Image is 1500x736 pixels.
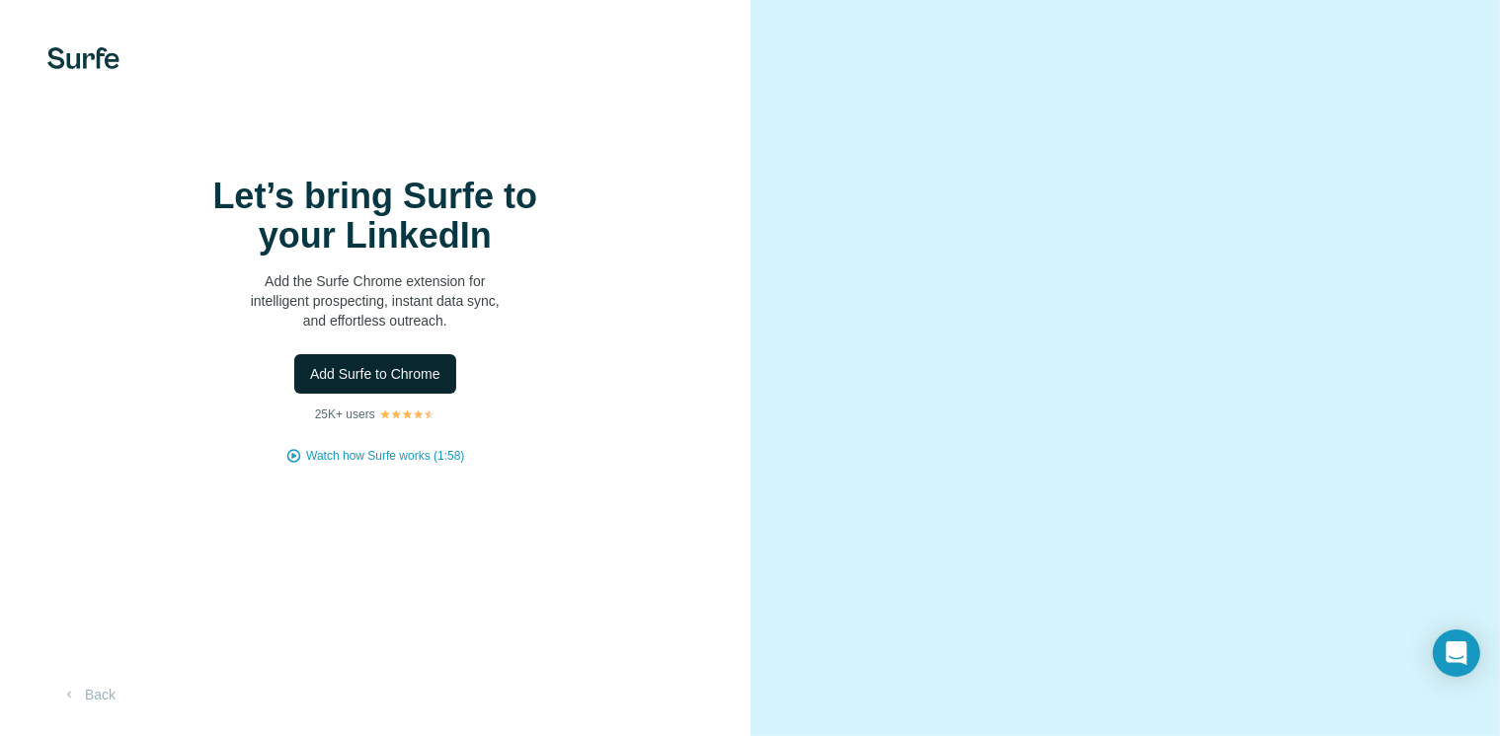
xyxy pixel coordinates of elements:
h1: Let’s bring Surfe to your LinkedIn [178,177,573,256]
button: Back [47,677,129,712]
span: Add Surfe to Chrome [310,364,440,384]
p: Add the Surfe Chrome extension for intelligent prospecting, instant data sync, and effortless out... [178,271,573,331]
button: Watch how Surfe works (1:58) [306,447,464,465]
button: Add Surfe to Chrome [294,354,456,394]
div: Open Intercom Messenger [1433,629,1480,677]
p: 25K+ users [315,405,375,423]
img: Surfe's logo [47,47,119,69]
img: Rating Stars [379,408,435,420]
